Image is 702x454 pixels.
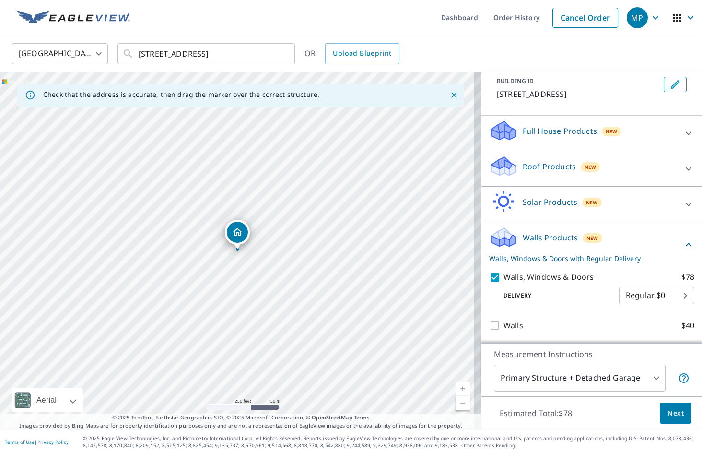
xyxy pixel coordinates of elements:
a: OpenStreetMap [312,414,352,421]
div: Walls ProductsNewWalls, Windows & Doors with Regular Delivery [489,226,694,263]
img: EV Logo [17,11,130,25]
div: Aerial [34,388,59,412]
p: Walls Products [523,232,578,243]
p: Measurement Instructions [494,348,690,360]
span: New [586,234,598,242]
a: Cancel Order [552,8,618,28]
button: Next [660,403,691,424]
p: $78 [681,271,694,283]
a: Terms of Use [5,439,35,445]
div: Dropped pin, building 1, Residential property, 670 NE 18th Ave Hillsboro, OR 97124 [225,220,250,250]
span: New [606,128,618,135]
p: Delivery [489,291,619,300]
span: © 2025 TomTom, Earthstar Geographics SIO, © 2025 Microsoft Corporation, © [112,414,370,422]
a: Current Level 17, Zoom In [456,382,470,396]
span: New [586,199,598,206]
p: Check that the address is accurate, then drag the marker over the correct structure. [43,90,319,99]
p: Estimated Total: $78 [492,403,580,424]
div: OR [304,43,399,64]
input: Search by address or latitude-longitude [139,40,275,67]
div: [GEOGRAPHIC_DATA] [12,40,108,67]
p: Walls, Windows & Doors with Regular Delivery [489,253,683,263]
span: Your report will include the primary structure and a detached garage if one exists. [678,372,690,384]
div: Aerial [12,388,83,412]
p: © 2025 Eagle View Technologies, Inc. and Pictometry International Corp. All Rights Reserved. Repo... [83,435,697,449]
div: MP [627,7,648,28]
p: Solar Products [523,196,577,208]
p: Walls [503,320,523,332]
a: Upload Blueprint [325,43,399,64]
div: Roof ProductsNew [489,155,694,182]
div: Primary Structure + Detached Garage [494,365,666,392]
p: $40 [681,320,694,332]
div: Regular $0 [619,282,694,309]
p: BUILDING ID [497,77,534,85]
span: Next [667,407,684,419]
div: Full House ProductsNew [489,119,694,147]
p: Walls, Windows & Doors [503,271,594,283]
p: | [5,439,69,445]
p: Roof Products [523,161,576,172]
button: Close [448,89,460,101]
div: Solar ProductsNew [489,191,694,218]
span: New [585,163,597,171]
span: Upload Blueprint [333,48,391,60]
button: Edit building 1 [664,77,687,92]
a: Privacy Policy [37,439,69,445]
p: [STREET_ADDRESS] [497,88,660,100]
a: Terms [354,414,370,421]
p: Full House Products [523,125,597,137]
a: Current Level 17, Zoom Out [456,396,470,410]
